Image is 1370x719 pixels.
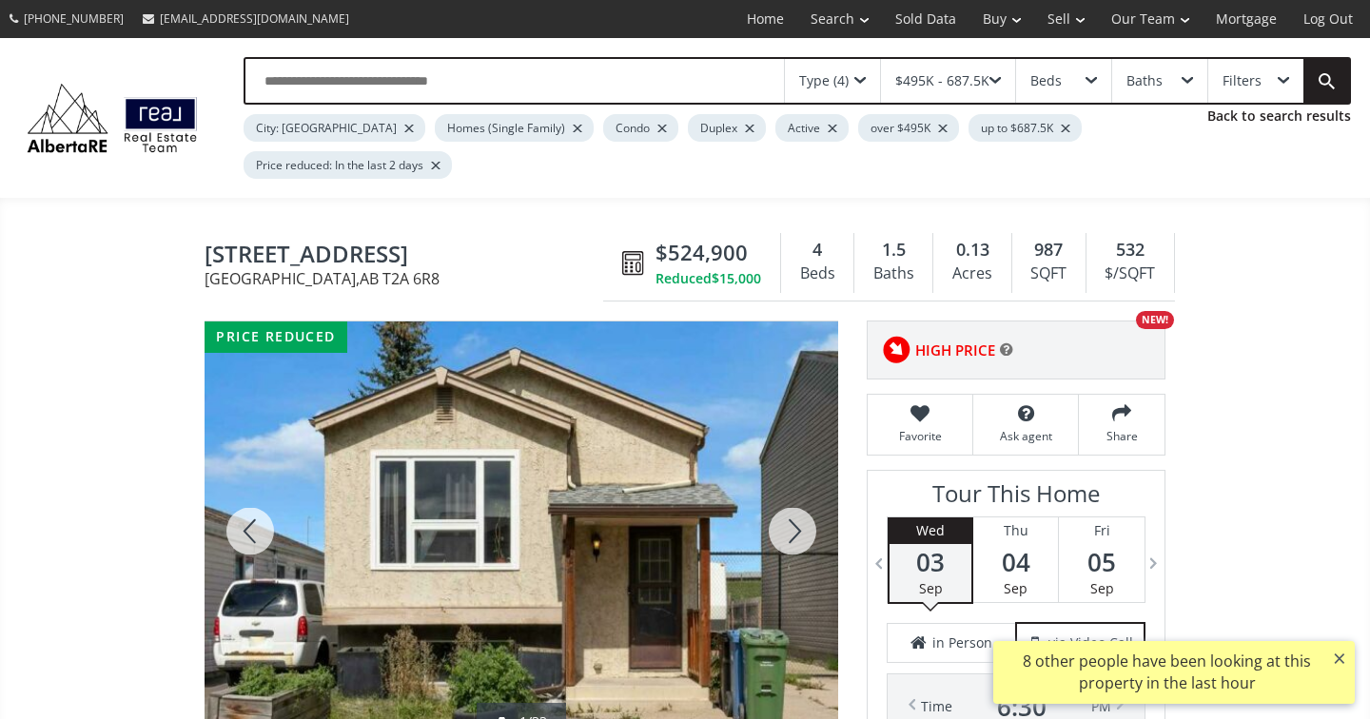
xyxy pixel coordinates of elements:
img: Logo [19,79,205,157]
span: Favorite [877,428,963,444]
div: 532 [1096,238,1164,262]
span: [EMAIL_ADDRESS][DOMAIN_NAME] [160,10,349,27]
div: Price reduced: In the last 2 days [244,151,452,179]
span: 04 [973,549,1058,575]
div: Duplex [688,114,766,142]
img: rating icon [877,331,915,369]
span: 124 Abingdon Way NE [205,242,613,271]
div: Beds [1030,74,1062,87]
span: HIGH PRICE [915,340,995,360]
a: [EMAIL_ADDRESS][DOMAIN_NAME] [133,1,359,36]
div: $495K - 687.5K [895,74,989,87]
span: Share [1088,428,1155,444]
div: Thu [973,517,1058,544]
div: up to $687.5K [969,114,1082,142]
div: 4 [791,238,844,262]
button: × [1324,641,1355,675]
div: NEW! [1136,311,1174,329]
div: Homes (Single Family) [435,114,594,142]
div: Filters [1223,74,1262,87]
span: 987 [1034,238,1063,262]
span: $15,000 [712,269,761,288]
div: Type (4) [799,74,849,87]
div: over $495K [858,114,959,142]
div: 1.5 [864,238,923,262]
div: 8 other people have been looking at this property in the last hour [1003,651,1331,694]
div: City: [GEOGRAPHIC_DATA] [244,114,425,142]
div: Beds [791,260,844,288]
div: Fri [1059,517,1145,544]
h3: Tour This Home [887,480,1145,516]
div: Acres [943,260,1001,288]
div: Active [775,114,849,142]
span: Sep [1004,579,1027,597]
div: Reduced [656,269,761,288]
span: Sep [919,579,943,597]
span: [GEOGRAPHIC_DATA] , AB T2A 6R8 [205,271,613,286]
span: Ask agent [983,428,1068,444]
div: Baths [1126,74,1163,87]
div: 0.13 [943,238,1001,262]
span: 05 [1059,549,1145,575]
span: in Person [932,633,992,652]
div: Wed [890,517,971,544]
span: via Video Call [1048,633,1133,652]
span: 03 [890,549,971,575]
div: SQFT [1022,260,1076,288]
span: [PHONE_NUMBER] [24,10,124,27]
div: price reduced [205,321,347,353]
span: $524,900 [656,238,748,267]
div: $/SQFT [1096,260,1164,288]
a: Back to search results [1207,107,1351,126]
div: Condo [603,114,678,142]
div: Baths [864,260,923,288]
span: Sep [1090,579,1114,597]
